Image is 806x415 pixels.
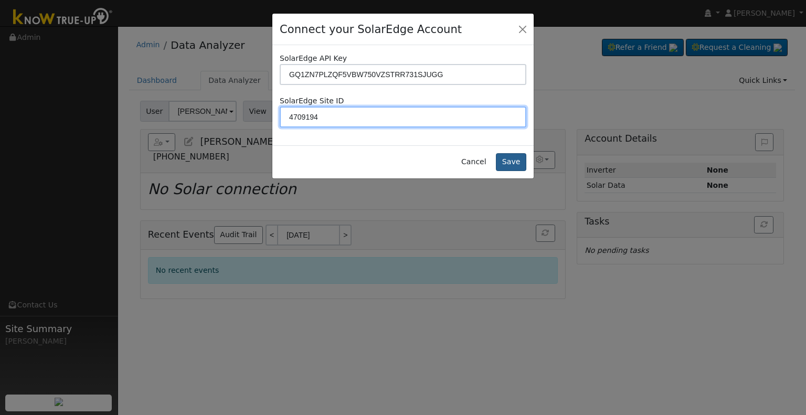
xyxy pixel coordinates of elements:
button: Save [496,153,526,171]
button: Cancel [455,153,492,171]
button: Close [515,22,530,36]
label: SolarEdge API Key [280,53,347,64]
h4: Connect your SolarEdge Account [280,21,462,38]
label: SolarEdge Site ID [280,95,344,107]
